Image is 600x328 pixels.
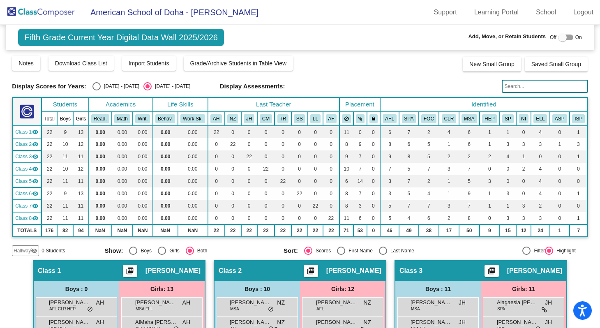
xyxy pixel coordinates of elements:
[480,163,500,175] td: 0
[89,150,112,163] td: 0.00
[367,175,380,187] td: 0
[32,129,39,135] mat-icon: visibility
[12,126,42,138] td: Anthony Hunter - No Class Name
[399,175,418,187] td: 7
[442,114,457,123] button: CLR
[531,175,550,187] td: 4
[480,150,500,163] td: 2
[133,150,153,163] td: 0.00
[12,138,42,150] td: Nick Zarter - No Class Name
[353,138,367,150] td: 9
[241,175,257,187] td: 0
[208,97,339,112] th: Last Teacher
[225,200,241,212] td: 0
[516,163,531,175] td: 2
[575,34,582,41] span: On
[419,175,439,187] td: 2
[112,163,133,175] td: 0.00
[339,126,353,138] td: 11
[42,97,88,112] th: Students
[257,175,275,187] td: 0
[550,175,570,187] td: 0
[572,114,585,123] button: ISP
[112,200,133,212] td: 0.00
[257,200,275,212] td: 0
[323,187,339,200] td: 0
[15,178,32,185] span: Class 5
[184,56,293,71] button: Grade/Archive Students in Table View
[133,175,153,187] td: 0.00
[241,187,257,200] td: 0
[570,138,588,150] td: 3
[459,175,480,187] td: 5
[500,126,516,138] td: 1
[135,114,150,123] button: Writ.
[15,165,32,173] span: Class 4
[353,175,367,187] td: 14
[310,114,321,123] button: LL
[15,190,32,197] span: Class 6
[308,138,323,150] td: 0
[89,187,112,200] td: 0.00
[89,97,153,112] th: Academics
[570,112,588,126] th: Individualized Support Plan (academic or behavior)
[308,163,323,175] td: 0
[42,200,57,212] td: 22
[241,200,257,212] td: 0
[32,190,39,197] mat-icon: visibility
[516,138,531,150] td: 3
[367,138,380,150] td: 0
[42,138,57,150] td: 22
[353,163,367,175] td: 7
[459,150,480,163] td: 2
[57,175,73,187] td: 11
[82,6,258,19] span: American School of Doha - [PERSON_NAME]
[419,150,439,163] td: 5
[89,138,112,150] td: 0.00
[12,83,86,90] span: Display Scores for Years:
[380,163,399,175] td: 7
[516,175,531,187] td: 0
[225,175,241,187] td: 0
[502,114,514,123] button: SP
[225,112,241,126] th: Nick Zarter
[380,112,399,126] th: Arabic Foreign Language
[12,150,42,163] td: James Hammonds - No Class Name
[208,150,225,163] td: 0
[323,175,339,187] td: 0
[353,126,367,138] td: 0
[550,112,570,126] th: Accommodation Support Plan (ie visual, hearing impairment, anxiety)
[153,126,178,138] td: 0.00
[480,175,500,187] td: 3
[190,60,287,67] span: Grade/Archive Students in Table View
[125,267,135,278] mat-icon: picture_as_pdf
[500,138,516,150] td: 3
[291,112,308,126] th: Sarah Smith
[380,97,588,112] th: Identified
[275,163,291,175] td: 0
[323,163,339,175] td: 0
[89,175,112,187] td: 0.00
[399,163,418,175] td: 5
[57,138,73,150] td: 10
[220,83,285,90] span: Display Assessments:
[73,138,88,150] td: 12
[32,153,39,160] mat-icon: visibility
[57,163,73,175] td: 10
[439,150,459,163] td: 2
[516,150,531,163] td: 1
[260,114,272,123] button: CM
[326,114,337,123] button: AF
[42,187,57,200] td: 22
[380,126,399,138] td: 6
[459,112,480,126] th: Modern Standard Arabic
[18,29,224,46] span: Fifth Grade Current Year Digital Data Wall 2025/2026
[12,187,42,200] td: Sarah Smith - No Class Name
[529,6,563,19] a: School
[133,200,153,212] td: 0.00
[91,114,109,123] button: Read.
[178,187,208,200] td: 0.00
[241,163,257,175] td: 0
[550,187,570,200] td: 0
[114,114,130,123] button: Math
